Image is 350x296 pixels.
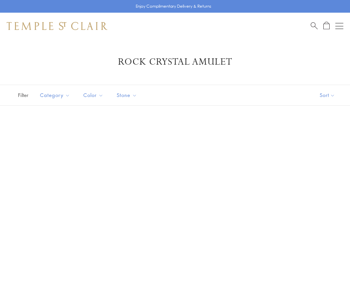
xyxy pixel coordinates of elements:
[17,56,333,68] h1: Rock Crystal Amulet
[335,22,343,30] button: Open navigation
[136,3,211,10] p: Enjoy Complimentary Delivery & Returns
[7,22,107,30] img: Temple St. Clair
[35,88,75,103] button: Category
[305,85,350,105] button: Show sort by
[78,88,108,103] button: Color
[311,22,318,30] a: Search
[323,22,330,30] a: Open Shopping Bag
[112,88,142,103] button: Stone
[80,91,108,99] span: Color
[113,91,142,99] span: Stone
[37,91,75,99] span: Category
